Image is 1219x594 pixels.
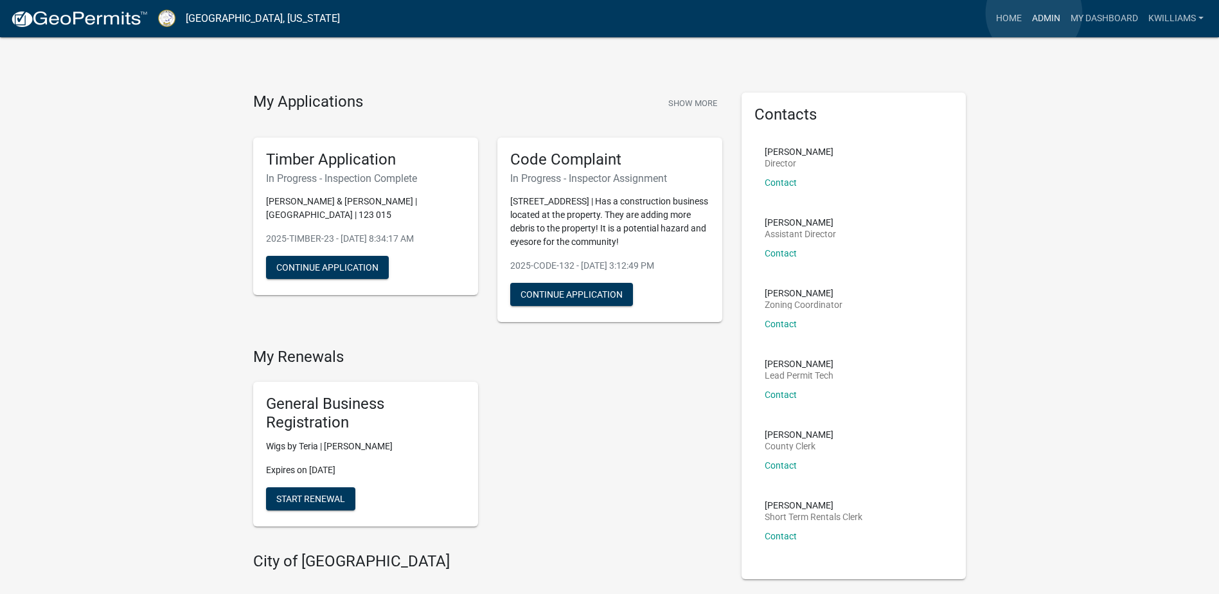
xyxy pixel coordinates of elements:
button: Start Renewal [266,487,355,510]
h4: My Renewals [253,348,722,366]
p: [PERSON_NAME] [765,289,842,298]
a: Contact [765,319,797,329]
a: Home [991,6,1027,31]
h5: Timber Application [266,150,465,169]
p: Assistant Director [765,230,836,239]
p: [PERSON_NAME] & [PERSON_NAME] | [GEOGRAPHIC_DATA] | 123 015 [266,195,465,222]
p: [PERSON_NAME] [765,430,833,439]
img: Putnam County, Georgia [158,10,175,27]
h5: Contacts [754,105,954,124]
a: Contact [765,531,797,541]
button: Continue Application [510,283,633,306]
p: Zoning Coordinator [765,300,842,309]
p: 2025-CODE-132 - [DATE] 3:12:49 PM [510,259,709,273]
h4: My Applications [253,93,363,112]
span: Start Renewal [276,493,345,503]
h4: City of [GEOGRAPHIC_DATA] [253,552,722,571]
h5: General Business Registration [266,395,465,432]
h6: In Progress - Inspection Complete [266,172,465,184]
p: [PERSON_NAME] [765,218,836,227]
p: [PERSON_NAME] [765,147,833,156]
a: Contact [765,177,797,188]
p: Lead Permit Tech [765,371,833,380]
p: 2025-TIMBER-23 - [DATE] 8:34:17 AM [266,232,465,246]
a: Contact [765,390,797,400]
p: [STREET_ADDRESS] | Has a construction business located at the property. They are adding more debr... [510,195,709,249]
wm-registration-list-section: My Renewals [253,348,722,536]
a: Contact [765,248,797,258]
a: Admin [1027,6,1065,31]
h6: In Progress - Inspector Assignment [510,172,709,184]
p: Expires on [DATE] [266,464,465,477]
p: [PERSON_NAME] [765,501,862,510]
p: Short Term Rentals Clerk [765,512,862,521]
a: My Dashboard [1065,6,1143,31]
p: Wigs by Teria | [PERSON_NAME] [266,440,465,453]
p: County Clerk [765,442,833,451]
button: Show More [663,93,722,114]
p: [PERSON_NAME] [765,359,833,368]
p: Director [765,159,833,168]
button: Continue Application [266,256,389,279]
a: kwilliams [1143,6,1209,31]
a: Contact [765,460,797,471]
h5: Code Complaint [510,150,709,169]
a: [GEOGRAPHIC_DATA], [US_STATE] [186,8,340,30]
